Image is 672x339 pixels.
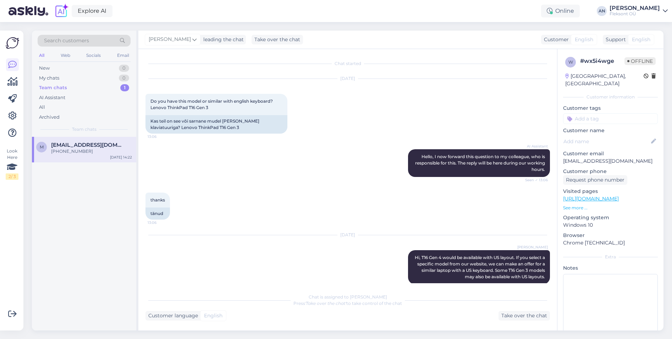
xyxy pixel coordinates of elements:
div: [DATE] 14:22 [110,155,132,160]
p: See more ... [563,205,658,211]
div: New [39,65,50,72]
div: Extra [563,254,658,260]
div: My chats [39,75,59,82]
div: Customer [541,36,569,43]
div: Take over the chat [252,35,303,44]
span: Team chats [72,126,97,133]
p: Customer phone [563,168,658,175]
div: Online [541,5,580,17]
span: Do you have this model or similar with english keyboard? Lenovo ThinkPad T16 Gen 3 [150,98,274,110]
div: Take over the chat [499,311,550,321]
i: 'Take over the chat' [305,301,346,306]
p: Customer name [563,127,658,134]
span: Hello, I now forward this question to my colleague, who is responsible for this. The reply will b... [415,154,546,172]
span: Search customers [44,37,89,44]
div: All [38,51,46,60]
span: w [568,59,573,65]
div: # wx5i4wge [580,57,624,65]
div: [PERSON_NAME] [610,5,660,11]
span: Offline [624,57,656,65]
span: English [204,312,222,319]
div: Support [603,36,626,43]
div: Email [116,51,131,60]
span: thanks [150,197,165,203]
div: Archived [39,114,60,121]
p: Visited pages [563,188,658,195]
div: Kas teil on see või sarnane mudel [PERSON_NAME] klaviatuuriga? Lenovo ThinkPad T16 Gen 3 [145,115,287,134]
div: AI Assistant [39,94,65,101]
p: [EMAIL_ADDRESS][DOMAIN_NAME] [563,157,658,165]
img: explore-ai [54,4,69,18]
div: Team chats [39,84,67,91]
div: All [39,104,45,111]
p: Customer email [563,150,658,157]
div: Look Here [6,148,18,180]
div: Customer information [563,94,658,100]
div: Socials [85,51,102,60]
a: [URL][DOMAIN_NAME] [563,195,619,202]
div: [GEOGRAPHIC_DATA], [GEOGRAPHIC_DATA] [565,72,644,87]
div: 0 [119,75,129,82]
span: English [575,36,593,43]
div: leading the chat [200,36,244,43]
a: Explore AI [72,5,112,17]
span: [PERSON_NAME] [149,36,191,43]
div: tänud [145,208,170,220]
span: AI Assistant [521,144,548,149]
div: 1 [120,84,129,91]
span: Seen ✓ 13:06 [521,177,548,183]
p: Chrome [TECHNICAL_ID] [563,239,658,247]
img: Askly Logo [6,36,19,50]
span: [PERSON_NAME] [517,244,548,250]
div: Request phone number [563,175,627,185]
div: [PHONE_NUMBER] [51,148,132,155]
a: [PERSON_NAME]Fleksont OÜ [610,5,668,17]
span: m [40,144,44,150]
input: Add name [563,138,650,145]
div: 2 / 3 [6,173,18,180]
div: 0 [119,65,129,72]
p: Customer tags [563,104,658,112]
div: [DATE] [145,232,550,238]
span: 13:06 [148,220,174,225]
p: Operating system [563,214,658,221]
p: Browser [563,232,658,239]
div: AN [597,6,607,16]
p: Notes [563,264,658,272]
span: Press to take control of the chat [293,301,402,306]
p: Windows 10 [563,221,658,229]
input: Add a tag [563,113,658,124]
div: Web [59,51,72,60]
div: Fleksont OÜ [610,11,660,17]
div: [DATE] [145,75,550,82]
span: Chat is assigned to [PERSON_NAME] [309,294,387,300]
span: Hi, T16 Gen 4 would be available with US layout. If you select a specific model from our website,... [415,255,546,279]
div: Chat started [145,60,550,67]
span: English [632,36,650,43]
span: marcopsantos23@gmail.com [51,142,125,148]
div: Customer language [145,312,198,319]
span: 13:06 [148,134,174,139]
